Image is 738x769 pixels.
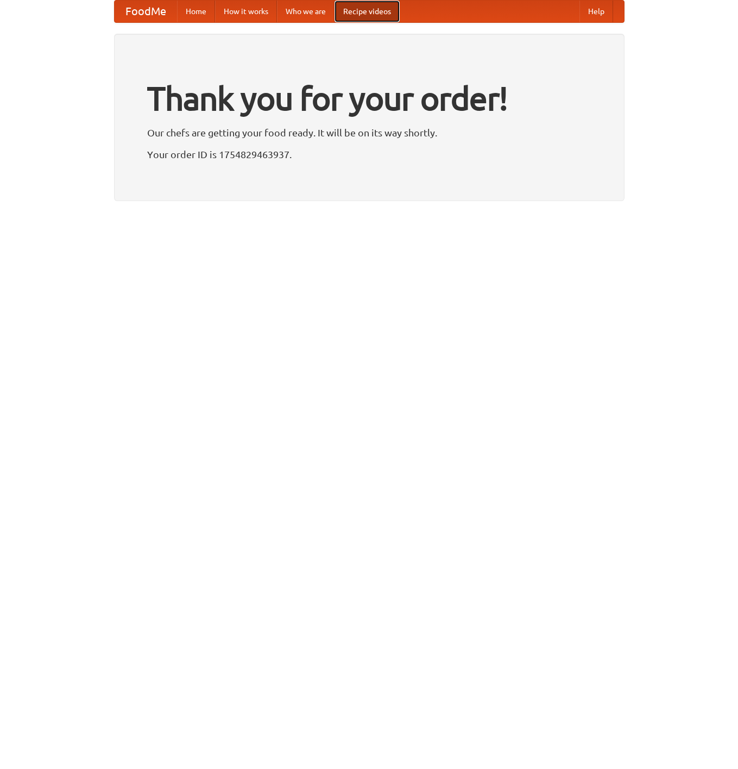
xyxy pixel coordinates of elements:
[215,1,277,22] a: How it works
[335,1,400,22] a: Recipe videos
[115,1,177,22] a: FoodMe
[147,124,591,141] p: Our chefs are getting your food ready. It will be on its way shortly.
[147,146,591,162] p: Your order ID is 1754829463937.
[147,72,591,124] h1: Thank you for your order!
[177,1,215,22] a: Home
[579,1,613,22] a: Help
[277,1,335,22] a: Who we are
